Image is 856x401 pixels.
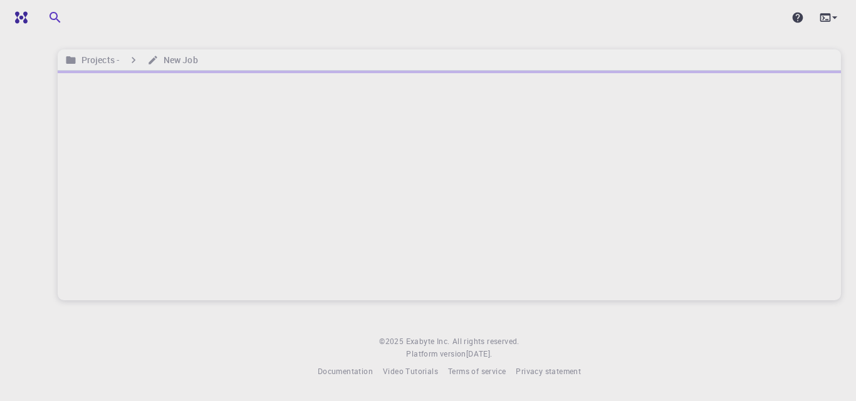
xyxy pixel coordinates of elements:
span: Terms of service [448,366,506,376]
span: [DATE] . [466,348,493,358]
span: Exabyte Inc. [406,336,450,346]
a: Documentation [318,365,373,378]
a: Privacy statement [516,365,581,378]
span: Privacy statement [516,366,581,376]
span: Documentation [318,366,373,376]
a: [DATE]. [466,348,493,360]
img: logo [10,11,28,24]
span: Platform version [406,348,466,360]
span: All rights reserved. [452,335,519,348]
span: © 2025 [379,335,405,348]
span: Video Tutorials [383,366,438,376]
a: Video Tutorials [383,365,438,378]
a: Terms of service [448,365,506,378]
h6: Projects - [76,53,120,67]
nav: breadcrumb [63,53,201,67]
h6: New Job [159,53,198,67]
a: Exabyte Inc. [406,335,450,348]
